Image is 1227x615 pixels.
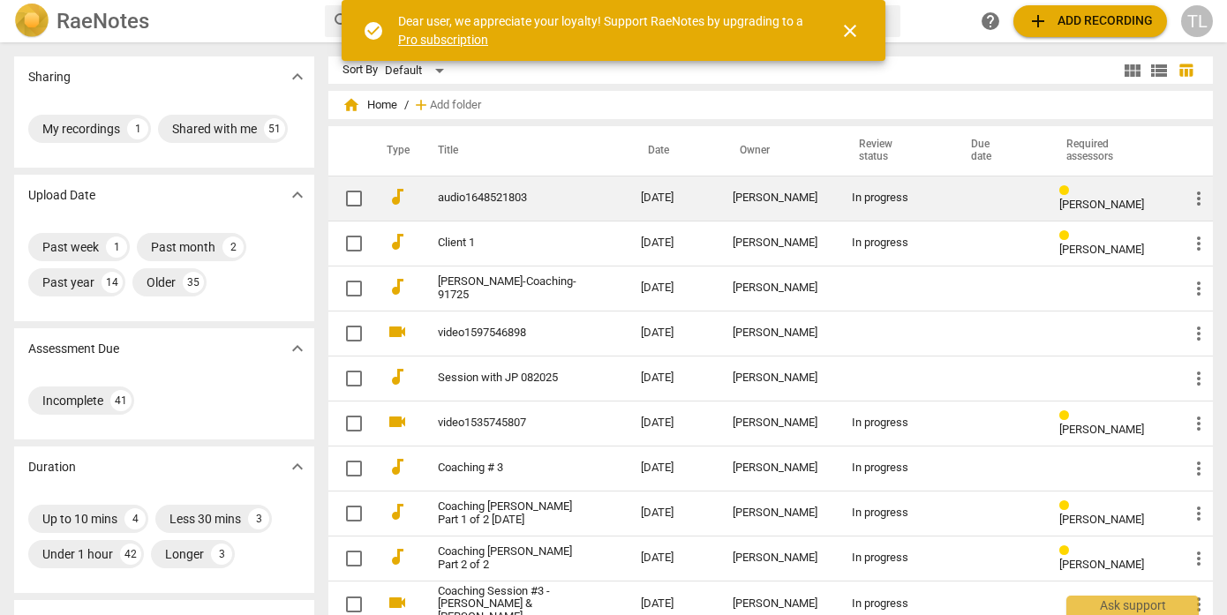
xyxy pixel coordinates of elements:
[438,416,578,430] a: video1535745807
[627,126,719,176] th: Date
[1188,413,1209,434] span: more_vert
[222,236,244,258] div: 2
[120,544,141,565] div: 42
[627,401,719,446] td: [DATE]
[387,592,408,613] span: videocam
[1119,57,1146,84] button: Tile view
[1146,57,1172,84] button: List view
[287,338,308,359] span: expand_more
[1178,62,1194,79] span: table_chart
[1172,57,1199,84] button: Table view
[42,392,103,409] div: Incomplete
[264,118,285,139] div: 51
[1188,503,1209,524] span: more_vert
[28,340,119,358] p: Assessment Due
[284,182,311,208] button: Show more
[1059,409,1076,423] span: Review status: in progress
[719,126,838,176] th: Owner
[1188,323,1209,344] span: more_vert
[387,411,408,432] span: videocam
[1188,188,1209,209] span: more_vert
[387,456,408,477] span: audiotrack
[1045,126,1174,176] th: Required assessors
[248,508,269,529] div: 3
[1066,596,1199,615] div: Ask support
[404,99,409,112] span: /
[42,238,99,256] div: Past week
[438,545,578,572] a: Coaching [PERSON_NAME] Part 2 of 2
[733,461,824,475] div: [PERSON_NAME]
[438,326,578,340] a: video1597546898
[852,506,936,520] div: In progress
[387,501,408,522] span: audiotrack
[733,191,824,205] div: [PERSON_NAME]
[1188,278,1209,299] span: more_vert
[627,356,719,401] td: [DATE]
[1059,499,1076,513] span: Review status: in progress
[42,274,94,291] div: Past year
[110,390,132,411] div: 41
[398,12,808,49] div: Dear user, we appreciate your loyalty! Support RaeNotes by upgrading to a
[829,10,871,52] button: Close
[438,191,578,205] a: audio1648521803
[387,546,408,567] span: audiotrack
[430,99,481,112] span: Add folder
[151,238,215,256] div: Past month
[1059,184,1076,198] span: Review status: in progress
[284,335,311,362] button: Show more
[438,236,578,250] a: Client 1
[387,276,408,297] span: audiotrack
[14,4,49,39] img: Logo
[838,126,950,176] th: Review status
[127,118,148,139] div: 1
[42,510,117,528] div: Up to 10 mins
[1122,60,1143,81] span: view_module
[284,454,311,480] button: Show more
[56,9,149,34] h2: RaeNotes
[733,326,824,340] div: [PERSON_NAME]
[102,272,123,293] div: 14
[343,96,397,114] span: Home
[42,545,113,563] div: Under 1 hour
[1148,60,1170,81] span: view_list
[438,461,578,475] a: Coaching # 3
[211,544,232,565] div: 3
[1059,423,1144,436] span: [PERSON_NAME]
[852,461,936,475] div: In progress
[284,64,311,90] button: Show more
[417,126,628,176] th: Title
[1059,229,1076,243] span: Review status: in progress
[733,281,824,295] div: [PERSON_NAME]
[165,545,204,563] div: Longer
[980,11,1001,32] span: help
[42,120,120,138] div: My recordings
[950,126,1046,176] th: Due date
[627,221,719,266] td: [DATE]
[124,508,146,529] div: 4
[147,274,176,291] div: Older
[1188,594,1209,615] span: more_vert
[28,68,71,86] p: Sharing
[169,510,241,528] div: Less 30 mins
[172,120,257,138] div: Shared with me
[733,371,824,385] div: [PERSON_NAME]
[733,506,824,520] div: [PERSON_NAME]
[373,126,417,176] th: Type
[975,5,1006,37] a: Help
[852,597,936,611] div: In progress
[287,66,308,87] span: expand_more
[627,311,719,356] td: [DATE]
[28,458,76,476] p: Duration
[1028,11,1153,32] span: Add recording
[852,236,936,250] div: In progress
[1188,233,1209,254] span: more_vert
[1059,558,1144,571] span: [PERSON_NAME]
[363,20,384,41] span: check_circle
[387,321,408,342] span: videocam
[1013,5,1167,37] button: Upload
[1059,513,1144,526] span: [PERSON_NAME]
[332,11,353,32] span: search
[852,551,936,565] div: In progress
[1059,243,1144,256] span: [PERSON_NAME]
[1188,548,1209,569] span: more_vert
